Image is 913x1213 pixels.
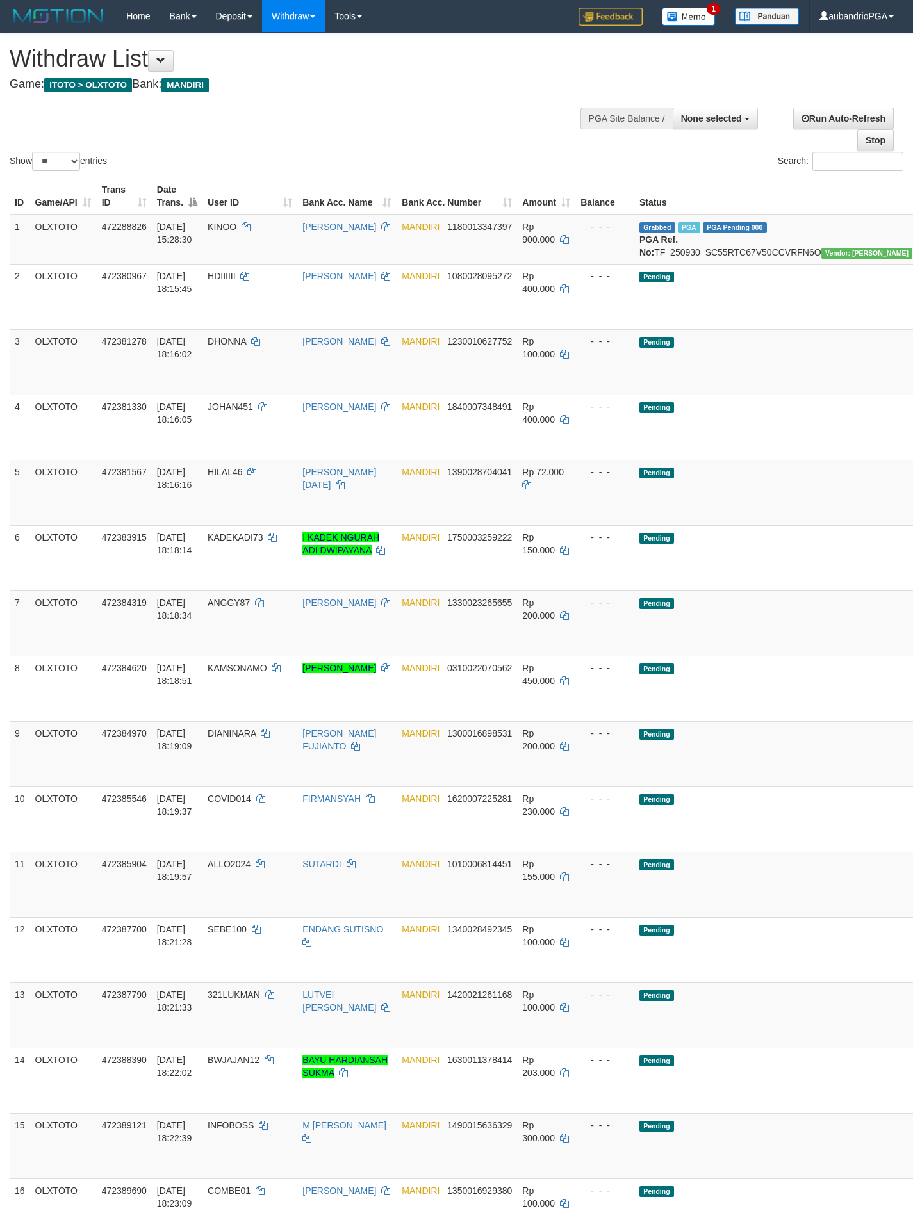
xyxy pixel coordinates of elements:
span: Copy 1350016929380 to clipboard [447,1185,512,1196]
td: OLXTOTO [30,917,97,982]
span: MANDIRI [402,336,440,346]
div: - - - [580,662,629,674]
span: [DATE] 18:16:02 [157,336,192,359]
a: [PERSON_NAME] [302,402,376,412]
div: - - - [580,400,629,413]
span: Rp 150.000 [522,532,555,555]
img: MOTION_logo.png [10,6,107,26]
span: Copy 1620007225281 to clipboard [447,794,512,804]
span: 472381278 [102,336,147,346]
span: Pending [639,1055,674,1066]
a: SUTARDI [302,859,341,869]
div: - - - [580,792,629,805]
span: 472383915 [102,532,147,542]
a: [PERSON_NAME] [302,598,376,608]
a: FIRMANSYAH [302,794,361,804]
input: Search: [812,152,903,171]
span: [DATE] 15:28:30 [157,222,192,245]
div: - - - [580,727,629,740]
span: Rp 203.000 [522,1055,555,1078]
th: ID [10,178,30,215]
span: MANDIRI [161,78,209,92]
td: 3 [10,329,30,395]
a: [PERSON_NAME] [302,271,376,281]
span: ITOTO > OLXTOTO [44,78,132,92]
span: MANDIRI [402,222,440,232]
span: MANDIRI [402,271,440,281]
span: MANDIRI [402,989,440,1000]
img: panduan.png [735,8,799,25]
span: Copy 1180013347397 to clipboard [447,222,512,232]
span: Rp 400.000 [522,271,555,294]
span: Copy 1630011378414 to clipboard [447,1055,512,1065]
span: MANDIRI [402,794,440,804]
span: Pending [639,468,674,478]
span: [DATE] 18:23:09 [157,1185,192,1209]
span: Pending [639,925,674,936]
label: Show entries [10,152,107,171]
span: Rp 72.000 [522,467,564,477]
span: KINOO [208,222,236,232]
span: [DATE] 18:19:09 [157,728,192,751]
a: [PERSON_NAME] [302,663,376,673]
img: Button%20Memo.svg [662,8,716,26]
td: OLXTOTO [30,460,97,525]
span: Copy 1490015636329 to clipboard [447,1120,512,1130]
span: 472388390 [102,1055,147,1065]
span: COMBE01 [208,1185,251,1196]
span: 472387700 [102,924,147,934]
label: Search: [778,152,903,171]
span: Pending [639,272,674,282]
span: Pending [639,663,674,674]
td: 8 [10,656,30,721]
span: 321LUKMAN [208,989,260,1000]
span: Rp 155.000 [522,859,555,882]
span: Pending [639,533,674,544]
div: - - - [580,988,629,1001]
td: OLXTOTO [30,590,97,656]
span: 472389690 [102,1185,147,1196]
select: Showentries [32,152,80,171]
span: Grabbed [639,222,675,233]
span: [DATE] 18:21:33 [157,989,192,1013]
span: MANDIRI [402,532,440,542]
span: Rp 400.000 [522,402,555,425]
a: ENDANG SUTISNO [302,924,383,934]
th: Balance [575,178,634,215]
th: Amount: activate to sort column ascending [517,178,575,215]
a: I KADEK NGURAH ADI DWIPAYANA [302,532,379,555]
span: Rp 100.000 [522,924,555,947]
td: OLXTOTO [30,1113,97,1178]
a: Run Auto-Refresh [793,108,894,129]
span: Copy 1420021261168 to clipboard [447,989,512,1000]
span: SEBE100 [208,924,247,934]
span: 472384319 [102,598,147,608]
span: Pending [639,598,674,609]
td: 14 [10,1048,30,1113]
a: LUTVEI [PERSON_NAME] [302,989,376,1013]
a: [PERSON_NAME] FUJIANTO [302,728,376,751]
td: 13 [10,982,30,1048]
span: HILAL46 [208,467,242,477]
td: OLXTOTO [30,721,97,786]
span: Rp 200.000 [522,728,555,751]
span: [DATE] 18:15:45 [157,271,192,294]
span: None selected [681,113,742,124]
span: DIANINARA [208,728,256,738]
span: Copy 1750003259222 to clipboard [447,532,512,542]
span: MANDIRI [402,598,440,608]
span: 472385904 [102,859,147,869]
a: M [PERSON_NAME] [302,1120,386,1130]
span: Pending [639,1186,674,1197]
span: Copy 1010006814451 to clipboard [447,859,512,869]
span: Copy 1230010627752 to clipboard [447,336,512,346]
div: - - - [580,923,629,936]
a: [PERSON_NAME] [302,336,376,346]
td: OLXTOTO [30,786,97,852]
span: Pending [639,990,674,1001]
div: PGA Site Balance / [580,108,673,129]
td: 15 [10,1113,30,1178]
span: Copy 1840007348491 to clipboard [447,402,512,412]
span: [DATE] 18:21:28 [157,924,192,947]
td: 5 [10,460,30,525]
